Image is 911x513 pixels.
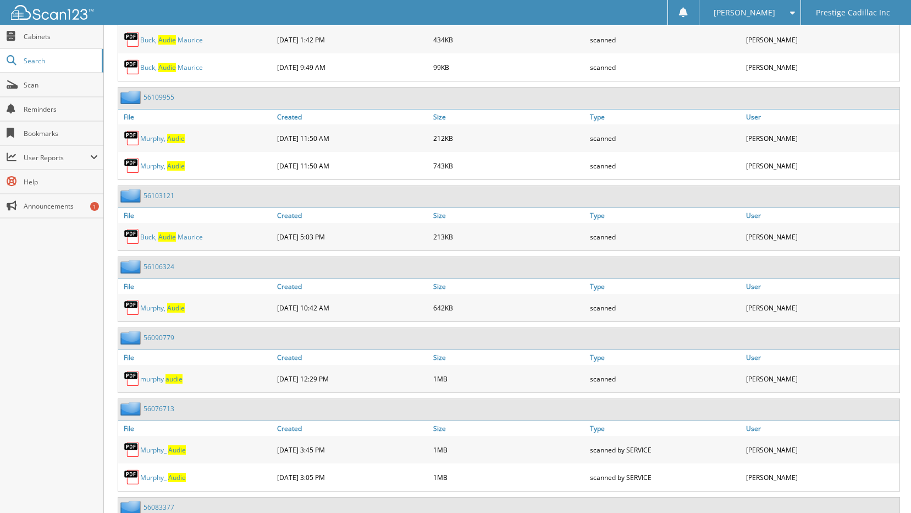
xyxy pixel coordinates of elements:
[587,127,743,149] div: scanned
[24,177,98,187] span: Help
[274,439,430,461] div: [DATE] 3:45 PM
[120,90,143,104] img: folder2.png
[124,370,140,387] img: PDF.png
[587,226,743,248] div: scanned
[274,208,430,223] a: Created
[140,232,203,242] a: Buck, Audie Maurice
[274,110,430,124] a: Created
[158,35,176,45] span: A u d i e
[430,466,587,488] div: 1MB
[24,32,98,41] span: Cabinets
[587,350,743,365] a: Type
[274,350,430,365] a: Created
[816,9,890,16] span: Prestige Cadillac Inc
[158,63,176,72] span: A u d i e
[124,228,140,245] img: PDF.png
[143,404,174,413] a: 56076713
[743,56,899,78] div: [PERSON_NAME]
[274,29,430,51] div: [DATE] 1:42 PM
[274,56,430,78] div: [DATE] 9:49 AM
[274,279,430,294] a: Created
[120,189,143,203] img: folder2.png
[743,368,899,390] div: [PERSON_NAME]
[167,134,185,143] span: A u d i e
[743,110,899,124] a: User
[158,232,176,242] span: A u d i e
[124,130,140,146] img: PDF.png
[167,161,185,171] span: A u d i e
[140,374,183,384] a: murphy audie
[743,155,899,177] div: [PERSON_NAME]
[587,297,743,319] div: scanned
[124,469,140,485] img: PDF.png
[118,110,274,124] a: File
[124,441,140,458] img: PDF.png
[274,368,430,390] div: [DATE] 12:29 PM
[118,279,274,294] a: File
[24,129,98,138] span: Bookmarks
[430,421,587,436] a: Size
[24,80,98,90] span: Scan
[143,333,174,342] a: 56090779
[430,56,587,78] div: 99KB
[90,202,99,211] div: 1
[168,473,186,482] span: A u d i e
[743,29,899,51] div: [PERSON_NAME]
[274,226,430,248] div: [DATE] 5:03 PM
[118,208,274,223] a: File
[124,31,140,48] img: PDF.png
[587,279,743,294] a: Type
[587,155,743,177] div: scanned
[143,503,174,512] a: 56083377
[124,59,140,75] img: PDF.png
[120,402,143,416] img: folder2.png
[118,350,274,365] a: File
[430,110,587,124] a: Size
[140,303,185,313] a: Murphy, Audie
[167,303,185,313] span: A u d i e
[430,29,587,51] div: 434KB
[24,56,96,66] span: Search
[587,421,743,436] a: Type
[587,439,743,461] div: scanned by SERVICE
[714,9,775,16] span: [PERSON_NAME]
[743,279,899,294] a: User
[143,92,174,102] a: 56109955
[124,299,140,316] img: PDF.png
[430,297,587,319] div: 642KB
[743,208,899,223] a: User
[24,153,90,162] span: User Reports
[140,134,185,143] a: Murphy, Audie
[430,439,587,461] div: 1MB
[587,466,743,488] div: scanned by SERVICE
[587,56,743,78] div: scanned
[430,226,587,248] div: 213KB
[140,63,203,72] a: Buck, Audie Maurice
[140,35,203,45] a: Buck, Audie Maurice
[587,368,743,390] div: scanned
[743,421,899,436] a: User
[587,110,743,124] a: Type
[118,421,274,436] a: File
[143,262,174,271] a: 56106324
[140,473,186,482] a: Murphy_ Audie
[430,208,587,223] a: Size
[168,445,186,455] span: A u d i e
[430,279,587,294] a: Size
[430,350,587,365] a: Size
[587,29,743,51] div: scanned
[743,350,899,365] a: User
[587,208,743,223] a: Type
[743,466,899,488] div: [PERSON_NAME]
[143,191,174,200] a: 56103121
[743,127,899,149] div: [PERSON_NAME]
[274,421,430,436] a: Created
[430,127,587,149] div: 212KB
[743,439,899,461] div: [PERSON_NAME]
[743,297,899,319] div: [PERSON_NAME]
[24,201,98,211] span: Announcements
[24,105,98,114] span: Reminders
[430,155,587,177] div: 743KB
[140,161,185,171] a: Murphy, Audie
[120,260,143,274] img: folder2.png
